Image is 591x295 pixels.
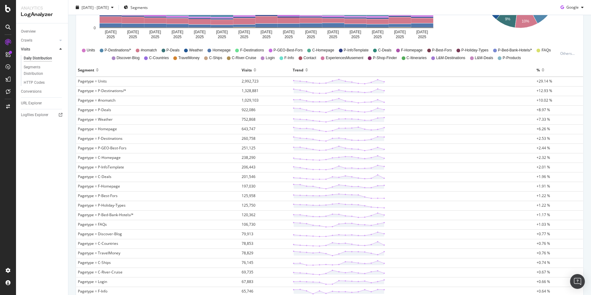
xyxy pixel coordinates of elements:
text: 10% [522,19,529,23]
span: 197,030 [242,184,255,189]
span: +1.17 % [537,212,550,217]
button: Segments [121,2,150,12]
span: Pagetype = C-Ships [78,260,111,265]
span: C-Countries [149,55,169,61]
span: F-Homepage [401,48,423,53]
a: Daily Distribution [24,55,64,62]
span: Pagetype = P-Destinations/* [78,88,126,93]
text: [DATE] [238,30,250,34]
span: F-Info [284,55,294,61]
span: +2.53 % [537,136,550,141]
span: Pagetype = P-Bed-Bank-Hotels/* [78,212,134,217]
text: 2025 [284,35,293,39]
span: +1.22 % [537,193,550,198]
span: P-Products [503,55,521,61]
div: Daily Distribution [24,55,52,62]
text: [DATE] [327,30,339,34]
span: Pagetype = F-Destinations [78,136,123,141]
span: #nomatch [141,48,157,53]
span: L&M-Deals [475,55,493,61]
span: [DATE] - [DATE] [82,5,109,10]
span: 1,328,881 [242,88,259,93]
span: 2,992,723 [242,79,259,84]
span: +6.26 % [537,126,550,131]
span: +0.76 % [537,250,550,256]
div: Open Intercom Messenger [570,274,585,289]
button: [DATE] - [DATE] [73,2,116,12]
text: 2025 [373,35,382,39]
a: Overview [21,28,64,35]
span: Pagetype = C-Deals [78,174,111,179]
span: Pagetype = P-GEO-Best-Fors [78,145,127,151]
span: Pagetype = P-Best-Fors [78,193,118,198]
span: Pagetype = P-Deals [78,107,111,112]
span: +2.32 % [537,155,550,160]
div: Overview [21,28,36,35]
div: Logfiles Explorer [21,112,48,118]
span: 65,746 [242,289,253,294]
div: Analytics [21,5,63,11]
span: +0.67 % [537,269,550,275]
span: Homepage [212,48,231,53]
span: C-Deals [378,48,391,53]
div: % [537,65,540,75]
text: [DATE] [394,30,406,34]
span: 76,145 [242,260,253,265]
text: 2025 [329,35,337,39]
span: Pagetype = Units [78,79,107,84]
span: P-InfoTemplate [344,48,369,53]
span: Login [266,55,275,61]
div: Others... [560,51,577,56]
a: HTTP Codes [24,79,64,86]
span: +12.93 % [537,88,552,93]
span: C-Ships [209,55,222,61]
span: Pagetype = C-Homepage [78,155,121,160]
span: Pagetype = FAQs [78,222,107,227]
span: Discover-Blog [117,55,140,61]
div: Segments Distribution [24,64,58,77]
text: 2025 [129,35,137,39]
span: 69,735 [242,269,253,275]
text: 2025 [107,35,115,39]
text: 2025 [151,35,159,39]
span: Segments [131,5,148,10]
div: LogAnalyzer [21,11,63,18]
div: Segment [78,65,94,75]
span: P-GEO-Best-Fors [274,48,303,53]
text: [DATE] [216,30,228,34]
span: L&M-Destinations [436,55,465,61]
span: Contact [304,55,316,61]
text: 9% [505,17,510,21]
span: Pagetype = P-Holiday-Types [78,203,126,208]
button: Google [558,2,586,12]
span: Google [566,5,579,10]
a: Crawls [21,37,58,44]
span: C-Itineraries [407,55,427,61]
span: 1,029,103 [242,98,259,103]
text: [DATE] [305,30,317,34]
span: Pagetype = P-InfoTemplate [78,164,124,170]
div: Conversions [21,88,42,95]
span: +1.96 % [537,174,550,179]
div: Crawls [21,37,32,44]
span: P-Best-Fors [432,48,452,53]
span: Pagetype = Login [78,279,107,284]
span: +7.33 % [537,117,550,122]
div: Trend [293,65,304,75]
text: [DATE] [372,30,384,34]
text: 2025 [173,35,182,39]
text: [DATE] [105,30,117,34]
span: P-Shop-Finder [373,55,397,61]
span: Pagetype = F-Homepage [78,184,120,189]
span: 125,750 [242,203,255,208]
text: [DATE] [172,30,183,34]
span: +10.02 % [537,98,552,103]
span: 120,362 [242,212,255,217]
span: 238,290 [242,155,255,160]
span: 251,125 [242,145,255,151]
div: Visits [242,65,252,75]
span: 260,758 [242,136,255,141]
span: 206,443 [242,164,255,170]
span: 67,883 [242,279,253,284]
span: Weather [189,48,203,53]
